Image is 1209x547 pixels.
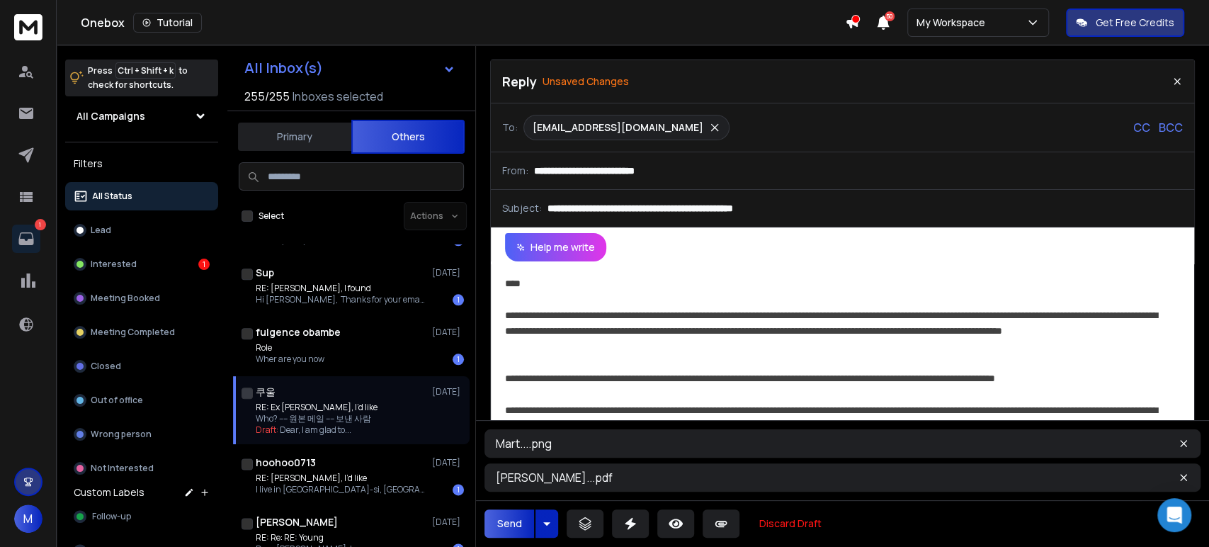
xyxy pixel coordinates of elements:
h3: Mart....png [496,435,1016,452]
p: Not Interested [91,463,154,474]
span: Draft: [256,424,278,436]
p: [DATE] [432,517,464,528]
h1: hoohoo0713 [256,456,316,470]
p: [DATE] [432,457,464,468]
h1: fulgence obambe [256,325,341,339]
p: [DATE] [432,386,464,397]
p: Closed [91,361,121,372]
p: Wher are you now [256,354,324,365]
p: All Status [92,191,132,202]
p: RE: [PERSON_NAME], I found [256,283,426,294]
button: Send [484,509,534,538]
button: Others [351,120,465,154]
p: From: [502,164,528,178]
button: Out of office [65,386,218,415]
h3: Inboxes selected [293,88,383,105]
button: Help me write [505,233,606,261]
p: Lead [91,225,111,236]
button: Follow-up [65,502,218,531]
span: 255 / 255 [244,88,290,105]
span: Ctrl + Shift + k [115,62,176,79]
p: I live in [GEOGRAPHIC_DATA]-si, [GEOGRAPHIC_DATA], [256,484,426,495]
p: BCC [1159,119,1183,136]
button: Discard Draft [748,509,833,538]
p: RE: [PERSON_NAME], I’d like [256,473,426,484]
span: Dear, I am glad to ... [280,424,351,436]
button: Lead [65,216,218,244]
button: All Status [65,182,218,210]
div: Onebox [81,13,845,33]
button: Wrong person [65,420,218,449]
button: Get Free Credits [1066,9,1184,37]
p: Meeting Booked [91,293,160,304]
p: Meeting Completed [91,327,175,338]
p: Role [256,342,324,354]
p: CC [1133,119,1150,136]
h1: [PERSON_NAME] [256,515,338,529]
p: Wrong person [91,429,152,440]
p: To: [502,120,518,135]
p: Hi [PERSON_NAME], Thanks for your email. It [256,294,426,305]
p: 1 [35,219,46,230]
div: Open Intercom Messenger [1157,498,1191,532]
p: Press to check for shortcuts. [88,64,188,92]
p: [DATE] [432,267,464,278]
p: Who? ---- 원본 메일 ---- 보낸 사람 [256,413,378,424]
button: Meeting Booked [65,284,218,312]
button: All Inbox(s) [233,54,467,82]
h1: All Inbox(s) [244,61,323,75]
button: Meeting Completed [65,318,218,346]
span: 50 [885,11,895,21]
h3: Custom Labels [74,485,144,500]
button: Primary [238,121,351,152]
h1: 쿠울 [256,385,276,399]
p: Get Free Credits [1096,16,1174,30]
p: My Workspace [916,16,991,30]
div: 1 [453,354,464,365]
p: RE: Ex [PERSON_NAME], I’d like [256,402,378,413]
span: Follow-up [92,511,131,522]
h3: [PERSON_NAME]...pdf [496,469,1016,486]
h1: All Campaigns [76,109,145,123]
div: 1 [453,294,464,305]
button: All Campaigns [65,102,218,130]
button: Interested1 [65,250,218,278]
p: [EMAIL_ADDRESS][DOMAIN_NAME] [533,120,703,135]
p: Unsaved Changes [543,74,629,89]
p: [DATE] [432,327,464,338]
div: 1 [453,484,464,495]
a: 1 [12,225,40,253]
p: RE: Re: RE: Young [256,532,390,543]
p: Out of office [91,395,143,406]
h1: Sup [256,266,274,280]
button: Not Interested [65,454,218,483]
button: Tutorial [133,13,202,33]
button: M [14,504,42,533]
label: Select [259,210,284,222]
button: Closed [65,352,218,380]
div: 1 [198,259,210,270]
p: Subject: [502,201,542,215]
p: Reply [502,72,537,91]
h3: Filters [65,154,218,174]
p: Interested [91,259,137,270]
